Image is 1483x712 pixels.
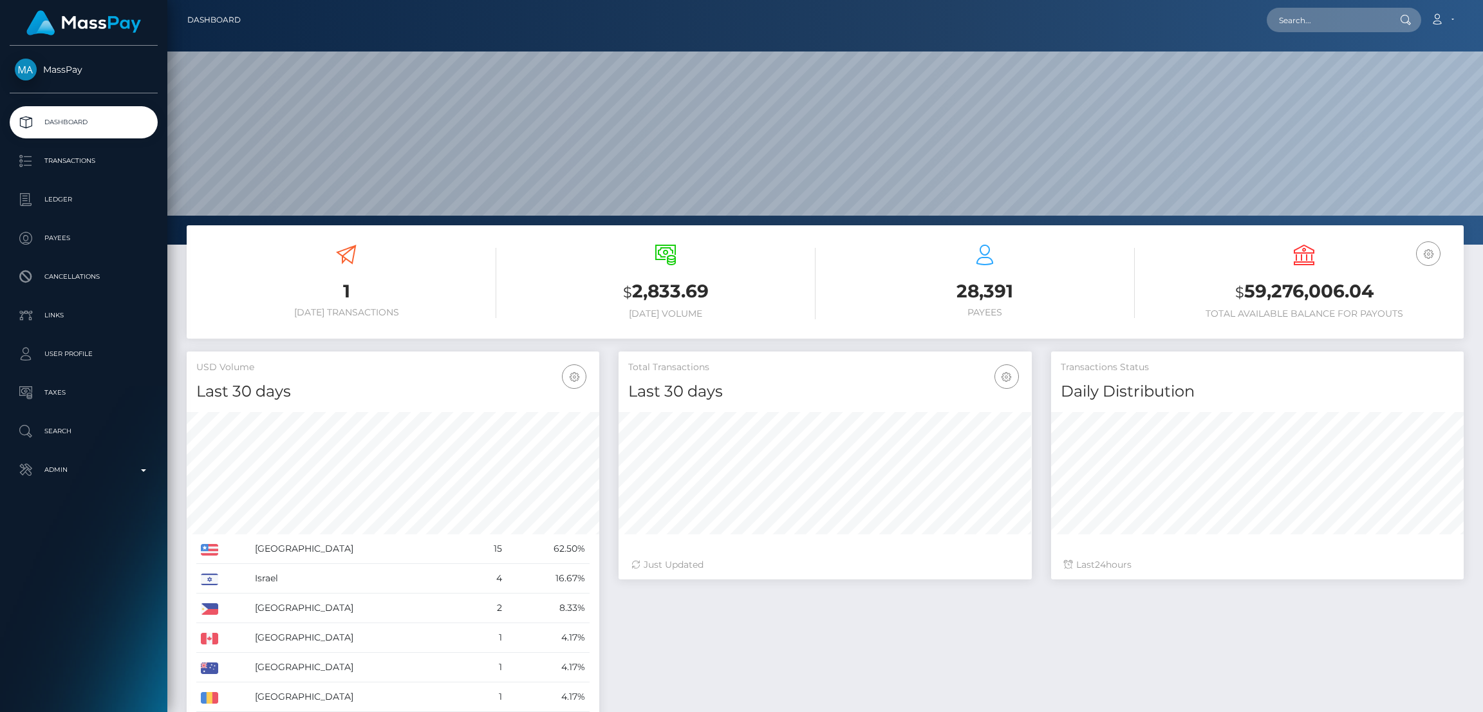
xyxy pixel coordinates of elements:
[471,594,507,623] td: 2
[1154,279,1454,305] h3: 59,276,006.04
[516,308,816,319] h6: [DATE] Volume
[628,380,1021,403] h4: Last 30 days
[201,662,218,674] img: AU.png
[507,682,590,712] td: 4.17%
[250,682,471,712] td: [GEOGRAPHIC_DATA]
[250,534,471,564] td: [GEOGRAPHIC_DATA]
[1235,283,1244,301] small: $
[1061,380,1454,403] h4: Daily Distribution
[507,623,590,653] td: 4.17%
[15,383,153,402] p: Taxes
[10,222,158,254] a: Payees
[10,454,158,486] a: Admin
[196,307,496,318] h6: [DATE] Transactions
[201,692,218,704] img: RO.png
[628,361,1021,374] h5: Total Transactions
[507,564,590,594] td: 16.67%
[631,558,1018,572] div: Just Updated
[15,229,153,248] p: Payees
[471,534,507,564] td: 15
[1267,8,1388,32] input: Search...
[15,267,153,286] p: Cancellations
[10,183,158,216] a: Ledger
[516,279,816,305] h3: 2,833.69
[196,279,496,304] h3: 1
[471,682,507,712] td: 1
[15,113,153,132] p: Dashboard
[15,151,153,171] p: Transactions
[15,460,153,480] p: Admin
[1064,558,1451,572] div: Last hours
[196,361,590,374] h5: USD Volume
[10,299,158,332] a: Links
[201,633,218,644] img: CA.png
[507,653,590,682] td: 4.17%
[26,10,141,35] img: MassPay Logo
[250,594,471,623] td: [GEOGRAPHIC_DATA]
[15,306,153,325] p: Links
[201,603,218,615] img: PH.png
[1061,361,1454,374] h5: Transactions Status
[201,544,218,556] img: US.png
[1095,559,1106,570] span: 24
[187,6,241,33] a: Dashboard
[471,623,507,653] td: 1
[250,653,471,682] td: [GEOGRAPHIC_DATA]
[10,338,158,370] a: User Profile
[507,534,590,564] td: 62.50%
[471,564,507,594] td: 4
[10,377,158,409] a: Taxes
[1154,308,1454,319] h6: Total Available Balance for Payouts
[10,64,158,75] span: MassPay
[15,344,153,364] p: User Profile
[507,594,590,623] td: 8.33%
[250,564,471,594] td: Israel
[835,279,1135,304] h3: 28,391
[10,145,158,177] a: Transactions
[15,422,153,441] p: Search
[196,380,590,403] h4: Last 30 days
[15,190,153,209] p: Ledger
[250,623,471,653] td: [GEOGRAPHIC_DATA]
[10,261,158,293] a: Cancellations
[471,653,507,682] td: 1
[835,307,1135,318] h6: Payees
[623,283,632,301] small: $
[10,106,158,138] a: Dashboard
[15,59,37,80] img: MassPay
[201,574,218,585] img: IL.png
[10,415,158,447] a: Search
